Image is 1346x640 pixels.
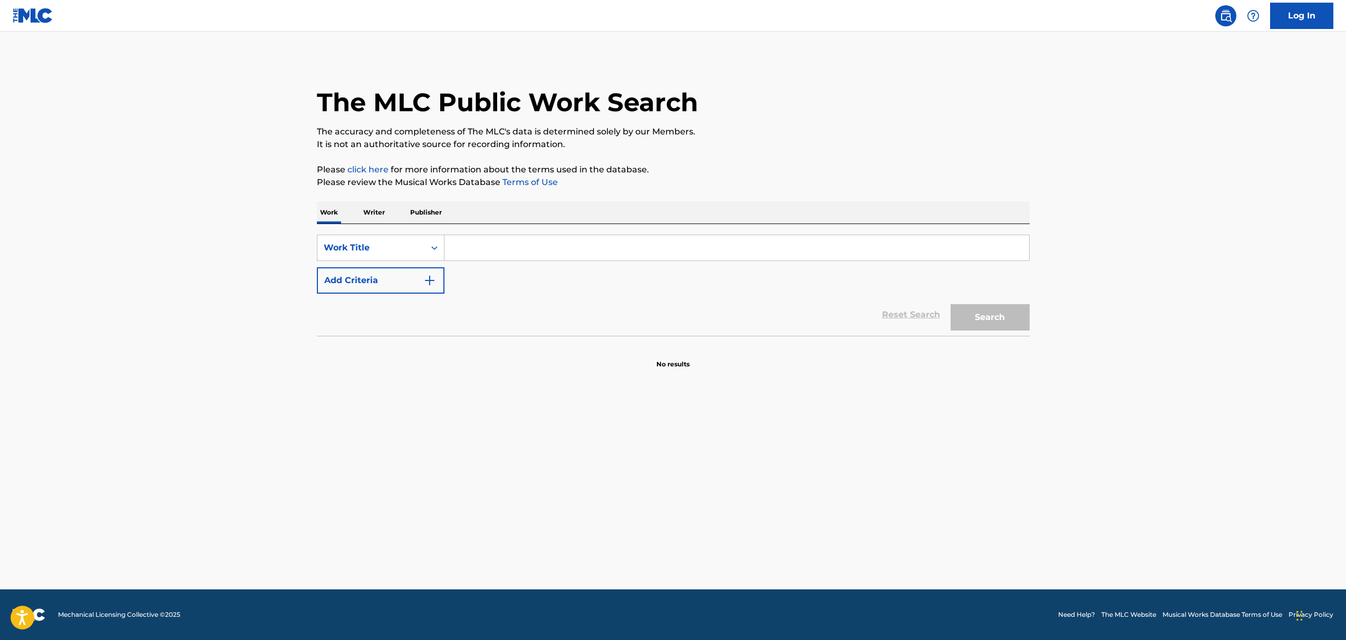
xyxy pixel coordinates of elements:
[500,177,558,187] a: Terms of Use
[1058,610,1095,619] a: Need Help?
[1289,610,1333,619] a: Privacy Policy
[13,608,45,621] img: logo
[324,241,419,254] div: Work Title
[347,164,389,174] a: click here
[13,8,53,23] img: MLC Logo
[1219,9,1232,22] img: search
[1270,3,1333,29] a: Log In
[1293,589,1346,640] iframe: Chat Widget
[317,138,1030,151] p: It is not an authoritative source for recording information.
[1215,5,1236,26] a: Public Search
[1296,600,1303,632] div: Drag
[1243,5,1264,26] div: Help
[317,201,341,224] p: Work
[317,267,444,294] button: Add Criteria
[407,201,445,224] p: Publisher
[1163,610,1282,619] a: Musical Works Database Terms of Use
[656,347,690,369] p: No results
[317,176,1030,189] p: Please review the Musical Works Database
[1247,9,1260,22] img: help
[360,201,388,224] p: Writer
[58,610,180,619] span: Mechanical Licensing Collective © 2025
[1101,610,1156,619] a: The MLC Website
[317,235,1030,336] form: Search Form
[317,125,1030,138] p: The accuracy and completeness of The MLC's data is determined solely by our Members.
[317,86,698,118] h1: The MLC Public Work Search
[317,163,1030,176] p: Please for more information about the terms used in the database.
[423,274,436,287] img: 9d2ae6d4665cec9f34b9.svg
